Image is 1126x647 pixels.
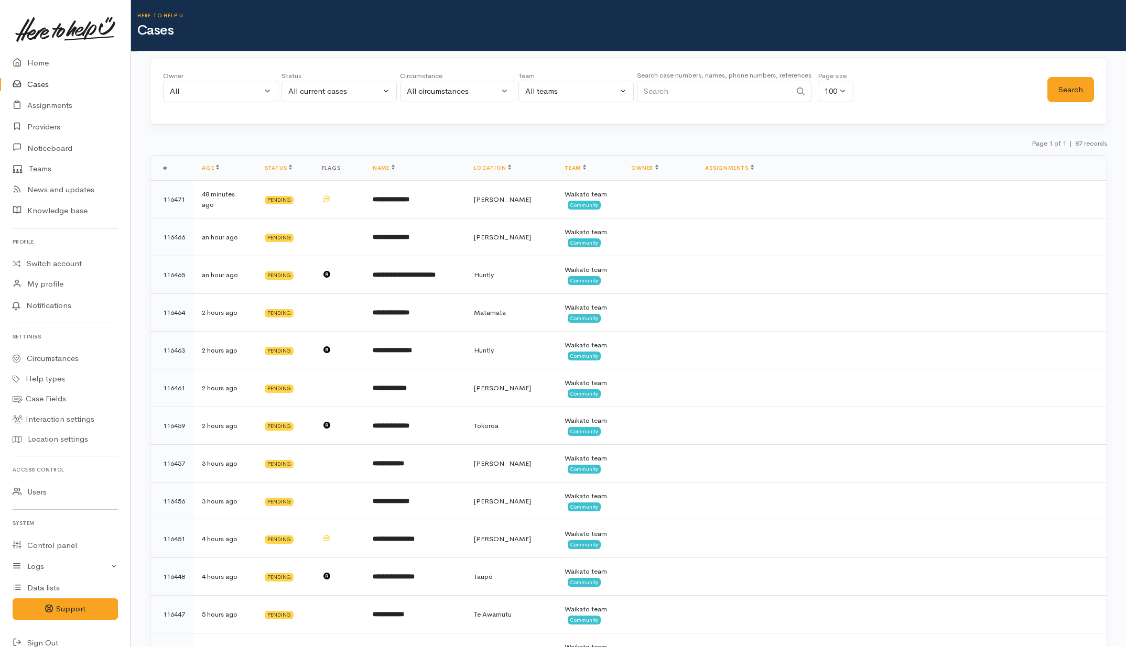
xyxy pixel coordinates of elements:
td: 4 hours ago [193,558,256,596]
div: Waikato team [565,189,614,200]
span: Community [568,427,601,435]
button: All [163,81,278,102]
button: 100 [818,81,853,102]
div: Pending [265,498,294,506]
th: Flags [313,156,364,181]
a: Assignments [705,165,754,171]
td: 2 hours ago [193,332,256,369]
td: 116464 [150,294,193,332]
a: Status [265,165,293,171]
div: Waikato team [565,340,614,350]
span: Community [568,276,601,284]
span: Matamata [474,308,506,317]
div: Pending [265,309,294,317]
span: Community [568,352,601,360]
input: Search [637,81,791,102]
div: All current cases [288,85,381,97]
button: Search [1047,77,1094,103]
div: Pending [265,385,294,393]
button: All circumstances [400,81,515,102]
h1: Cases [137,23,1126,38]
div: Pending [265,611,294,619]
span: Huntly [474,346,494,355]
td: 116465 [150,256,193,294]
span: [PERSON_NAME] [474,233,531,242]
div: Circumstance [400,71,515,81]
div: Pending [265,460,294,468]
span: Community [568,502,601,511]
td: an hour ago [193,218,256,256]
small: Search case numbers, names, phone numbers, references [637,71,811,80]
div: Waikato team [565,378,614,388]
div: All teams [525,85,618,97]
span: Community [568,540,601,549]
div: 100 [825,85,837,97]
td: 116457 [150,445,193,482]
button: Support [13,598,118,620]
div: Page size [818,71,853,81]
div: Waikato team [565,453,614,464]
a: Team [565,165,586,171]
div: Status [281,71,397,81]
h6: System [13,516,118,530]
h6: Access control [13,463,118,477]
td: 3 hours ago [193,482,256,520]
span: Community [568,201,601,209]
td: 116447 [150,596,193,633]
span: | [1069,139,1072,148]
button: All current cases [281,81,397,102]
a: Owner [631,165,658,171]
td: an hour ago [193,256,256,294]
a: Location [474,165,511,171]
span: Community [568,238,601,247]
td: 116448 [150,558,193,596]
td: 116466 [150,218,193,256]
td: 2 hours ago [193,369,256,407]
div: Pending [265,271,294,280]
h6: Settings [13,330,118,344]
h6: Profile [13,235,118,249]
span: Community [568,465,601,473]
div: Pending [265,573,294,582]
span: Te Awamutu [474,610,512,619]
div: Waikato team [565,604,614,615]
span: Huntly [474,270,494,279]
div: Waikato team [565,415,614,426]
span: Community [568,314,601,322]
div: Waikato team [565,302,614,313]
button: All teams [518,81,634,102]
td: 5 hours ago [193,596,256,633]
td: 2 hours ago [193,407,256,445]
span: Taupō [474,572,493,581]
td: 116459 [150,407,193,445]
a: Name [373,165,395,171]
div: Team [518,71,634,81]
span: Community [568,578,601,586]
td: 116456 [150,482,193,520]
a: Age [202,165,219,171]
td: 4 hours ago [193,520,256,558]
div: Waikato team [565,227,614,237]
span: Community [568,616,601,624]
div: Pending [265,196,294,204]
div: All [170,85,262,97]
div: Waikato team [565,529,614,539]
div: All circumstances [407,85,499,97]
div: Waikato team [565,491,614,501]
td: 48 minutes ago [193,181,256,218]
td: 2 hours ago [193,294,256,332]
div: Waikato team [565,566,614,577]
span: Tokoroa [474,421,499,430]
td: 116451 [150,520,193,558]
div: Pending [265,535,294,544]
span: [PERSON_NAME] [474,534,531,543]
div: Pending [265,347,294,355]
td: 116461 [150,369,193,407]
span: [PERSON_NAME] [474,195,531,204]
div: Pending [265,422,294,431]
span: [PERSON_NAME] [474,459,531,468]
th: # [150,156,193,181]
div: Pending [265,234,294,242]
span: [PERSON_NAME] [474,497,531,506]
span: [PERSON_NAME] [474,383,531,392]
